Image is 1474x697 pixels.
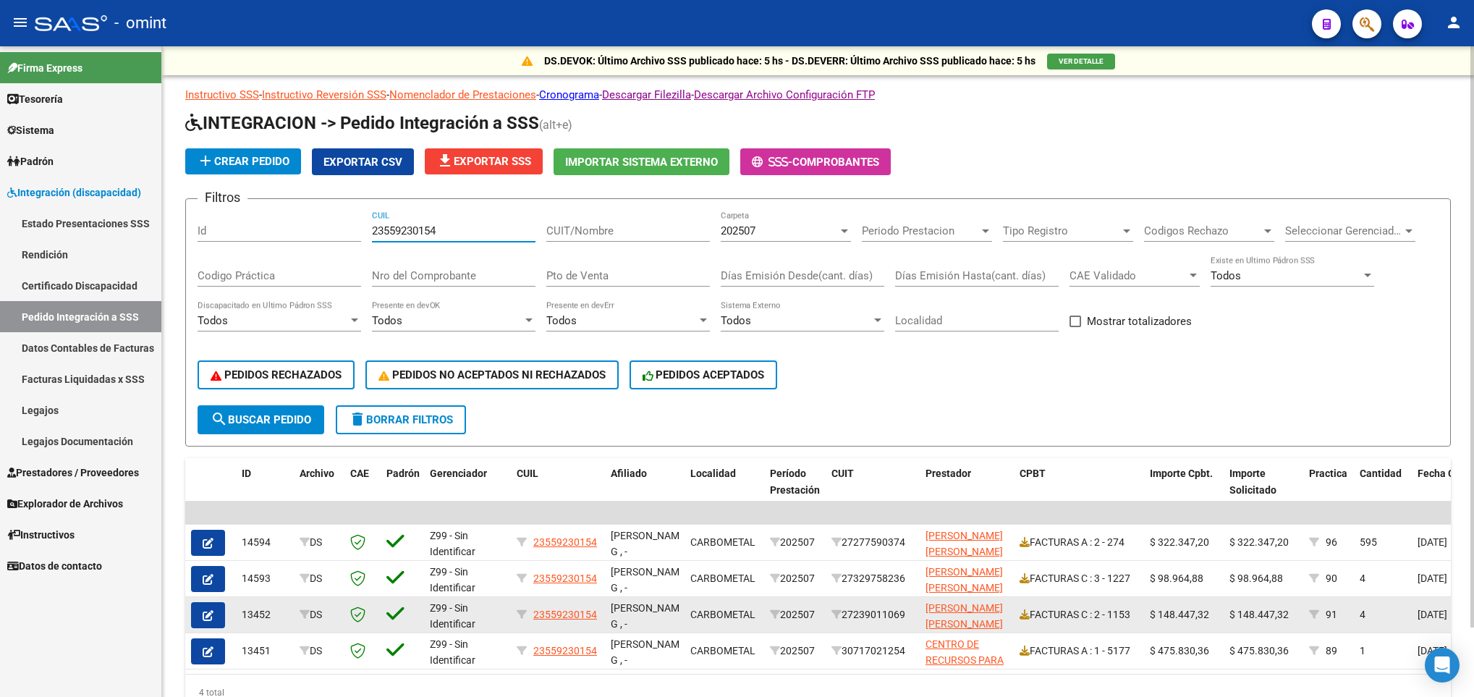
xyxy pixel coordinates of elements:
span: CPBT [1020,468,1046,479]
div: 202507 [770,570,820,587]
datatable-header-cell: CUIT [826,458,920,522]
span: $ 148.447,32 [1229,609,1289,620]
span: CARBOMETAL [690,573,755,584]
span: [PERSON_NAME] G , - [611,638,688,667]
span: 595 [1360,536,1377,548]
button: PEDIDOS RECHAZADOS [198,360,355,389]
datatable-header-cell: CUIL [511,458,605,522]
span: Importe Cpbt. [1150,468,1213,479]
span: Buscar Pedido [211,413,311,426]
datatable-header-cell: Importe Solicitado [1224,458,1303,522]
span: 4 [1360,573,1365,584]
span: $ 148.447,32 [1150,609,1209,620]
span: Firma Express [7,60,82,76]
span: Afiliado [611,468,647,479]
span: Importe Solicitado [1229,468,1276,496]
span: Gerenciador [430,468,487,479]
div: 202507 [770,643,820,659]
span: Z99 - Sin Identificar [430,530,475,558]
span: 91 [1326,609,1337,620]
span: Prestadores / Proveedores [7,465,139,481]
span: $ 98.964,88 [1229,573,1283,584]
datatable-header-cell: Prestador [920,458,1014,522]
a: Nomenclador de Prestaciones [389,88,536,101]
datatable-header-cell: Localidad [685,458,764,522]
div: Open Intercom Messenger [1425,648,1460,683]
div: 27239011069 [831,607,914,623]
span: [PERSON_NAME] [PERSON_NAME] [926,530,1003,558]
span: CARBOMETAL [690,536,755,548]
span: PEDIDOS ACEPTADOS [643,368,765,381]
span: Exportar CSV [323,156,402,169]
span: Fecha Cpbt [1418,468,1470,479]
span: $ 475.830,36 [1150,645,1209,656]
span: Tipo Registro [1003,224,1120,237]
button: Exportar SSS [425,148,543,174]
mat-icon: search [211,410,228,428]
span: Cantidad [1360,468,1402,479]
span: 89 [1326,645,1337,656]
span: 90 [1326,573,1337,584]
span: Z99 - Sin Identificar [430,638,475,667]
mat-icon: add [197,152,214,169]
div: DS [300,570,339,587]
span: CAE [350,468,369,479]
span: [PERSON_NAME] G , - [611,602,688,630]
datatable-header-cell: CAE [344,458,381,522]
p: - - - - - [185,87,1451,103]
div: 14594 [242,534,288,551]
div: 202507 [770,607,820,623]
span: (alt+e) [539,118,572,132]
span: INTEGRACION -> Pedido Integración a SSS [185,113,539,133]
span: Sistema [7,122,54,138]
datatable-header-cell: Padrón [381,458,424,522]
span: Todos [546,314,577,327]
button: Importar Sistema Externo [554,148,729,175]
span: [DATE] [1418,536,1447,548]
span: 4 [1360,609,1365,620]
div: FACTURAS A : 2 - 274 [1020,534,1138,551]
datatable-header-cell: Importe Cpbt. [1144,458,1224,522]
span: Todos [1211,269,1241,282]
span: - omint [114,7,166,39]
span: $ 322.347,20 [1229,536,1289,548]
datatable-header-cell: ID [236,458,294,522]
div: 27277590374 [831,534,914,551]
a: Instructivo SSS [185,88,259,101]
span: Z99 - Sin Identificar [430,602,475,630]
mat-icon: menu [12,14,29,31]
span: Z99 - Sin Identificar [430,566,475,594]
span: 23559230154 [533,536,597,548]
span: Todos [372,314,402,327]
button: PEDIDOS ACEPTADOS [630,360,778,389]
button: Crear Pedido [185,148,301,174]
mat-icon: file_download [436,152,454,169]
span: [PERSON_NAME] G , - [611,530,688,558]
span: Padrón [7,153,54,169]
span: Explorador de Archivos [7,496,123,512]
div: 14593 [242,570,288,587]
span: Seleccionar Gerenciador [1285,224,1402,237]
button: PEDIDOS NO ACEPTADOS NI RECHAZADOS [365,360,619,389]
datatable-header-cell: Practica [1303,458,1354,522]
span: PEDIDOS NO ACEPTADOS NI RECHAZADOS [378,368,606,381]
mat-icon: delete [349,410,366,428]
span: [DATE] [1418,645,1447,656]
span: Borrar Filtros [349,413,453,426]
span: 23559230154 [533,645,597,656]
span: Codigos Rechazo [1144,224,1261,237]
datatable-header-cell: Período Prestación [764,458,826,522]
span: CUIT [831,468,854,479]
a: Descargar Archivo Configuración FTP [694,88,875,101]
span: Practica [1309,468,1347,479]
span: Exportar SSS [436,155,531,168]
span: ID [242,468,251,479]
span: CUIL [517,468,538,479]
div: 30717021254 [831,643,914,659]
span: Integración (discapacidad) [7,185,141,200]
datatable-header-cell: Afiliado [605,458,685,522]
span: $ 98.964,88 [1150,573,1203,584]
div: 13452 [242,607,288,623]
div: 13451 [242,643,288,659]
span: $ 475.830,36 [1229,645,1289,656]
